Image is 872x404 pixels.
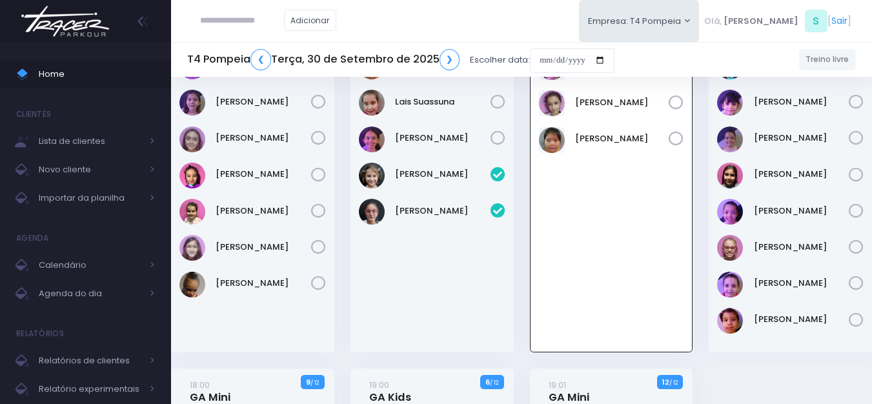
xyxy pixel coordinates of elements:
a: [PERSON_NAME] [754,205,849,217]
span: Relatórios de clientes [39,352,142,369]
small: / 12 [490,379,498,387]
img: Yumi Muller [717,308,743,334]
a: Treino livre [799,49,857,70]
strong: 12 [662,377,669,387]
span: Lista de clientes [39,133,142,150]
a: 19:00GA Kids [369,378,411,404]
small: 18:00 [190,379,210,391]
a: [PERSON_NAME] [754,241,849,254]
div: Escolher data: [187,45,614,75]
img: Sophia Crispi Marques dos Santos [179,272,205,298]
small: / 12 [669,379,678,387]
img: Júlia Meneguim Merlo [179,163,205,188]
img: Nina amorim [717,199,743,225]
img: Lais Suassuna [359,90,385,116]
strong: 6 [485,377,490,387]
a: [PERSON_NAME] [216,132,311,145]
span: Calendário [39,257,142,274]
a: [PERSON_NAME] [754,313,849,326]
span: Olá, [704,15,722,28]
img: Malu Barra Guirro [717,163,743,188]
span: Agenda do dia [39,285,142,302]
a: Lais Suassuna [395,96,491,108]
h5: T4 Pompeia Terça, 30 de Setembro de 2025 [187,49,460,70]
a: [PERSON_NAME] [575,132,669,145]
a: [PERSON_NAME] [216,205,311,217]
small: 19:01 [549,379,566,391]
span: Novo cliente [39,161,142,178]
a: [PERSON_NAME] [395,132,491,145]
div: [ ] [699,6,856,35]
a: [PERSON_NAME] [754,277,849,290]
a: 19:01GA Mini [549,378,589,404]
a: [PERSON_NAME] [395,168,491,181]
span: [PERSON_NAME] [724,15,798,28]
a: [PERSON_NAME] [575,96,669,109]
a: [PERSON_NAME] [216,277,311,290]
span: S [805,10,827,32]
img: Eloah Meneguim Tenorio [179,126,205,152]
a: 18:00GA Mini [190,378,230,404]
a: [PERSON_NAME] [754,96,849,108]
a: [PERSON_NAME] [216,168,311,181]
img: Nicole Esteves Fabri [179,199,205,225]
small: 19:00 [369,379,389,391]
small: / 12 [310,379,319,387]
img: Isabela dela plata souza [717,90,743,116]
h4: Relatórios [16,321,64,347]
img: Beatriz Abrell Ribeiro [359,163,385,188]
img: Ivy Miki Miessa Guadanuci [539,90,565,116]
h4: Clientes [16,101,51,127]
img: Julia Abrell Ribeiro [359,199,385,225]
img: Paola baldin Barreto Armentano [717,235,743,261]
a: [PERSON_NAME] [754,132,849,145]
a: [PERSON_NAME] [395,205,491,217]
a: ❯ [440,49,460,70]
img: LIZ WHITAKER DE ALMEIDA BORGES [717,126,743,152]
img: Antonella Zappa Marques [179,90,205,116]
img: Lara Souza [359,126,385,152]
a: Adicionar [284,10,337,31]
h4: Agenda [16,225,49,251]
img: Rafaella Westphalen Porto Ravasi [717,272,743,298]
a: [PERSON_NAME] [754,168,849,181]
a: [PERSON_NAME] [216,96,311,108]
span: Importar da planilha [39,190,142,207]
strong: 9 [306,377,310,387]
a: ❮ [250,49,271,70]
img: Olívia Marconato Pizzo [179,235,205,261]
span: Home [39,66,155,83]
span: Relatório experimentais [39,381,142,398]
a: Sair [831,14,847,28]
img: Júlia Ayumi Tiba [539,127,565,153]
a: [PERSON_NAME] [216,241,311,254]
